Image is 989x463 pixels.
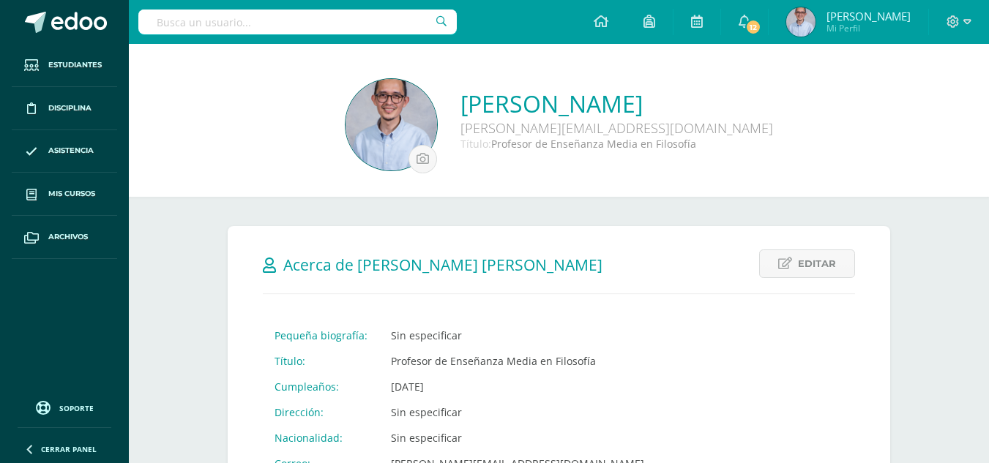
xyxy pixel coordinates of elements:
span: Editar [798,250,836,277]
a: Mis cursos [12,173,117,216]
a: Editar [759,249,855,278]
span: Mis cursos [48,188,95,200]
a: Disciplina [12,87,117,130]
td: Dirección: [263,399,379,425]
span: Disciplina [48,102,92,114]
a: Soporte [18,397,111,417]
a: [PERSON_NAME] [460,88,773,119]
a: Archivos [12,216,117,259]
span: Asistencia [48,145,94,157]
span: Cerrar panel [41,444,97,454]
img: 2a7ea491b90aa27cfac5bf78c8bae1ec.png [346,79,437,170]
td: Título: [263,348,379,374]
span: Soporte [59,403,94,413]
td: [DATE] [379,374,656,399]
td: Sin especificar [379,399,656,425]
span: Mi Perfil [826,22,911,34]
span: Archivos [48,231,88,243]
td: Pequeña biografía: [263,323,379,348]
input: Busca un usuario... [138,10,457,34]
span: 12 [744,19,761,35]
span: Profesor de Enseñanza Media en Filosofía [491,137,696,151]
a: Asistencia [12,130,117,173]
td: Nacionalidad: [263,425,379,451]
img: 54d5abf9b2742d70e04350d565128aa6.png [786,7,816,37]
span: Estudiantes [48,59,102,71]
td: Profesor de Enseñanza Media en Filosofía [379,348,656,374]
span: Título: [460,137,491,151]
a: Estudiantes [12,44,117,87]
td: Sin especificar [379,323,656,348]
td: Sin especificar [379,425,656,451]
td: Cumpleaños: [263,374,379,399]
div: [PERSON_NAME][EMAIL_ADDRESS][DOMAIN_NAME] [460,119,773,137]
span: [PERSON_NAME] [826,9,911,23]
span: Acerca de [PERSON_NAME] [PERSON_NAME] [283,255,602,275]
